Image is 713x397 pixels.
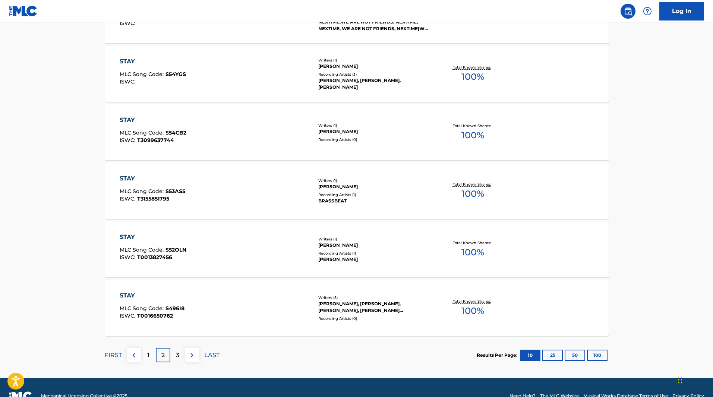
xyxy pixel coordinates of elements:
[9,6,38,16] img: MLC Logo
[453,64,493,70] p: Total Known Shares:
[165,188,185,195] span: S53AS5
[105,163,609,219] a: STAYMLC Song Code:S53AS5ISWC:T3155851795Writers (1)[PERSON_NAME]Recording Artists (1)BRASSBEATTot...
[120,195,137,202] span: ISWC :
[165,129,186,136] span: S54CB2
[120,305,165,312] span: MLC Song Code :
[105,104,609,160] a: STAYMLC Song Code:S54CB2ISWC:T3099637744Writers (1)[PERSON_NAME]Recording Artists (0)Total Known ...
[461,304,484,318] span: 100 %
[624,7,632,16] img: search
[461,187,484,201] span: 100 %
[318,256,431,263] div: [PERSON_NAME]
[318,178,431,183] div: Writers ( 1 )
[643,7,652,16] img: help
[318,137,431,142] div: Recording Artists ( 0 )
[453,123,493,129] p: Total Known Shares:
[318,198,431,204] div: BRASSBEAT
[147,351,149,360] p: 1
[659,2,704,21] a: Log In
[120,188,165,195] span: MLC Song Code :
[640,4,655,19] div: Help
[318,236,431,242] div: Writers ( 1 )
[120,246,165,253] span: MLC Song Code :
[461,70,484,84] span: 100 %
[318,63,431,70] div: [PERSON_NAME]
[120,129,165,136] span: MLC Song Code :
[137,312,173,319] span: T0016650762
[120,291,184,300] div: STAY
[120,233,186,242] div: STAY
[165,246,186,253] span: S52OLN
[318,19,431,32] div: NEXTIME,WE ARE NOT FRIENDS, NEXTIME, NEXTIME, WE ARE NOT FRIENDS, NEXTIME|WE ARE NOT FRIENDS, NEX...
[318,251,431,256] div: Recording Artists ( 1 )
[137,137,174,144] span: T3099637744
[453,182,493,187] p: Total Known Shares:
[105,280,609,336] a: STAYMLC Song Code:S496I8ISWC:T0016650762Writers (5)[PERSON_NAME], [PERSON_NAME], [PERSON_NAME], [...
[105,221,609,277] a: STAYMLC Song Code:S52OLNISWC:T0013827456Writers (1)[PERSON_NAME]Recording Artists (1)[PERSON_NAME...
[165,71,186,78] span: S54YGS
[165,305,184,312] span: S496I8
[542,350,563,361] button: 25
[120,20,137,26] span: ISWC :
[318,128,431,135] div: [PERSON_NAME]
[120,78,137,85] span: ISWC :
[137,254,172,261] span: T0013827456
[120,137,137,144] span: ISWC :
[461,129,484,142] span: 100 %
[318,316,431,321] div: Recording Artists ( 0 )
[318,57,431,63] div: Writers ( 1 )
[129,351,138,360] img: left
[453,299,493,304] p: Total Known Shares:
[520,350,540,361] button: 10
[161,351,165,360] p: 2
[461,246,484,259] span: 100 %
[477,352,519,359] p: Results Per Page:
[318,192,431,198] div: Recording Artists ( 1 )
[318,77,431,91] div: [PERSON_NAME], [PERSON_NAME], [PERSON_NAME]
[565,350,585,361] button: 50
[120,174,185,183] div: STAY
[318,300,431,314] div: [PERSON_NAME], [PERSON_NAME], [PERSON_NAME], [PERSON_NAME] [PERSON_NAME] NICLASEN
[587,350,608,361] button: 100
[453,240,493,246] p: Total Known Shares:
[678,369,682,391] div: Drag
[318,183,431,190] div: [PERSON_NAME]
[137,195,169,202] span: T3155851795
[318,123,431,128] div: Writers ( 1 )
[676,361,713,397] iframe: Chat Widget
[621,4,635,19] a: Public Search
[204,351,220,360] p: LAST
[187,351,196,360] img: right
[120,254,137,261] span: ISWC :
[176,351,179,360] p: 3
[120,116,186,125] div: STAY
[318,295,431,300] div: Writers ( 5 )
[318,242,431,249] div: [PERSON_NAME]
[120,71,165,78] span: MLC Song Code :
[120,312,137,319] span: ISWC :
[105,351,122,360] p: FIRST
[105,46,609,102] a: STAYMLC Song Code:S54YGSISWC:Writers (1)[PERSON_NAME]Recording Artists (3)[PERSON_NAME], [PERSON_...
[318,72,431,77] div: Recording Artists ( 3 )
[120,57,186,66] div: STAY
